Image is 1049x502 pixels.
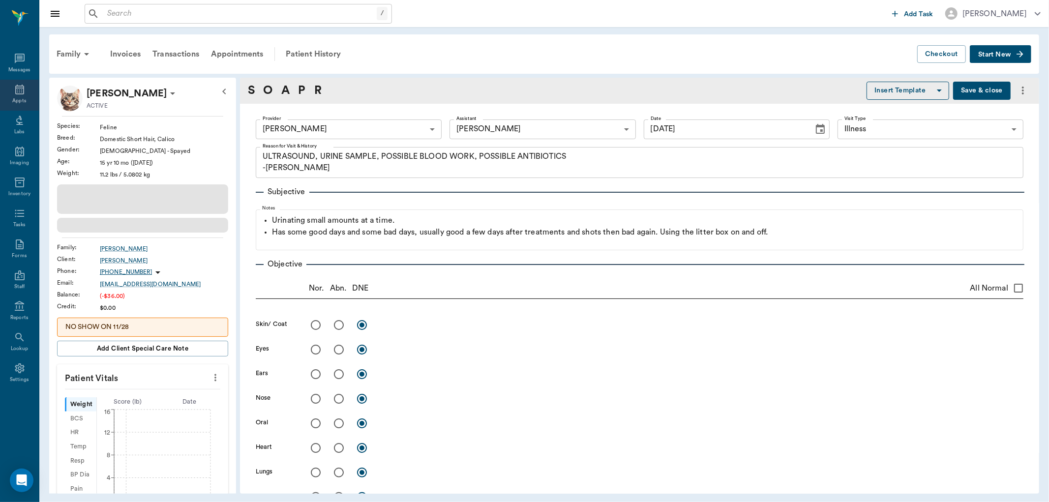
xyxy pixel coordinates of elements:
div: Gender : [57,145,100,154]
div: [PERSON_NAME] [450,119,635,139]
div: Weight : [57,169,100,177]
div: Age : [57,157,100,166]
label: Nose [256,393,270,402]
div: Feline [100,123,228,132]
a: O [263,82,272,99]
button: Start New [970,45,1031,63]
p: Patient Vitals [57,364,228,389]
div: Open Intercom Messenger [10,469,33,492]
a: Transactions [147,42,205,66]
div: $0.00 [100,303,228,312]
p: Abn. [330,282,347,294]
button: Insert Template [867,82,949,100]
label: Skin/ Coat [256,320,287,328]
p: [PHONE_NUMBER] [100,268,152,276]
label: Lungs [256,467,273,476]
label: Ears [256,369,268,378]
textarea: ULTRASOUND, URINE SAMPLE, POSSIBLE BLOOD WORK, POSSIBLE ANTIBIOTICS -[PERSON_NAME] [263,151,1017,174]
div: Staff [14,283,25,291]
div: 15 yr 10 mo ([DATE]) [100,158,228,167]
button: Add client Special Care Note [57,341,228,356]
div: Client : [57,255,100,264]
a: Invoices [104,42,147,66]
p: Objective [264,258,306,270]
div: HR [65,426,96,440]
label: Lymph Nodes [256,492,296,501]
p: DNE [352,282,368,294]
button: [PERSON_NAME] [937,4,1049,23]
tspan: 8 [107,452,110,458]
button: Choose date, selected date is Sep 10, 2025 [810,119,830,139]
div: Labs [14,128,25,136]
label: Oral [256,418,268,427]
div: Weight [65,397,96,412]
div: Credit : [57,302,100,311]
div: Temp [65,440,96,454]
label: Eyes [256,344,269,353]
div: Illness [838,119,1023,139]
div: Date [158,397,220,407]
div: Email : [57,278,100,287]
p: NO SHOW ON 11/28 [65,322,220,332]
a: [EMAIL_ADDRESS][DOMAIN_NAME] [100,280,228,289]
div: [DEMOGRAPHIC_DATA] - Spayed [100,147,228,155]
div: [PERSON_NAME] [256,119,442,139]
div: Family [51,42,98,66]
img: Profile Image [57,86,83,111]
button: Close drawer [45,4,65,24]
div: [PERSON_NAME] [962,8,1027,20]
a: R [314,82,322,99]
p: Has some good days and some bad days, usually good a few days after treatments and shots then bad... [272,226,1019,238]
div: Domestic Short Hair, Calico [100,135,228,144]
div: Appts [12,97,26,105]
span: All Normal [970,282,1008,294]
tspan: 12 [104,429,110,435]
label: Provider [263,115,281,122]
button: more [208,369,223,386]
label: Assistant [456,115,477,122]
label: Visit Type [844,115,866,122]
p: Urinating small amounts at a time. [272,214,1019,226]
a: S [248,82,255,99]
div: Inventory [8,190,30,198]
div: BCS [65,412,96,426]
div: Family : [57,243,100,252]
div: (-$36.00) [100,292,228,300]
label: Reason for Visit & History [263,143,317,149]
tspan: 16 [104,409,110,415]
div: Balance : [57,290,100,299]
label: Heart [256,443,272,451]
p: Nor. [309,282,324,294]
p: [PERSON_NAME] [87,86,167,101]
tspan: 4 [107,475,111,481]
div: Phone : [57,266,100,275]
a: A [281,82,290,99]
a: [PERSON_NAME] [100,244,228,253]
label: Date [651,115,661,122]
div: Patient History [280,42,347,66]
div: Resp [65,454,96,468]
div: Lookup [11,345,28,353]
div: Tasks [13,221,26,229]
div: Imaging [10,159,29,167]
label: Notes [262,205,275,211]
a: P [298,82,305,99]
div: BP Dia [65,468,96,482]
div: Settings [10,376,30,384]
button: Checkout [917,45,966,63]
div: Pain [65,482,96,496]
div: Reports [10,314,29,322]
div: Missy Tyson [87,86,167,101]
div: Species : [57,121,100,130]
a: Appointments [205,42,270,66]
div: [PERSON_NAME] [100,256,228,265]
button: Save & close [953,82,1011,100]
p: Subjective [264,186,309,198]
p: ACTIVE [87,101,108,110]
div: / [377,7,388,20]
